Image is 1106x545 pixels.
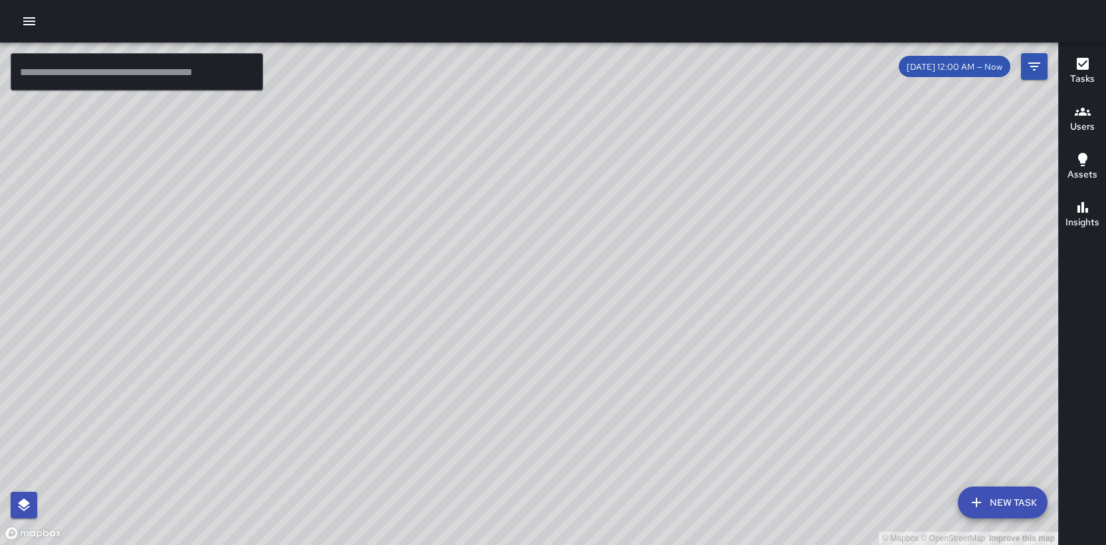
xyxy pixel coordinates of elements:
button: Filters [1021,53,1048,80]
button: Users [1059,96,1106,144]
h6: Insights [1065,215,1099,230]
button: Tasks [1059,48,1106,96]
h6: Assets [1067,167,1097,182]
button: Insights [1059,191,1106,239]
h6: Tasks [1070,72,1095,86]
h6: Users [1070,120,1095,134]
button: New Task [958,487,1048,518]
button: Assets [1059,144,1106,191]
span: [DATE] 12:00 AM — Now [899,61,1010,72]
